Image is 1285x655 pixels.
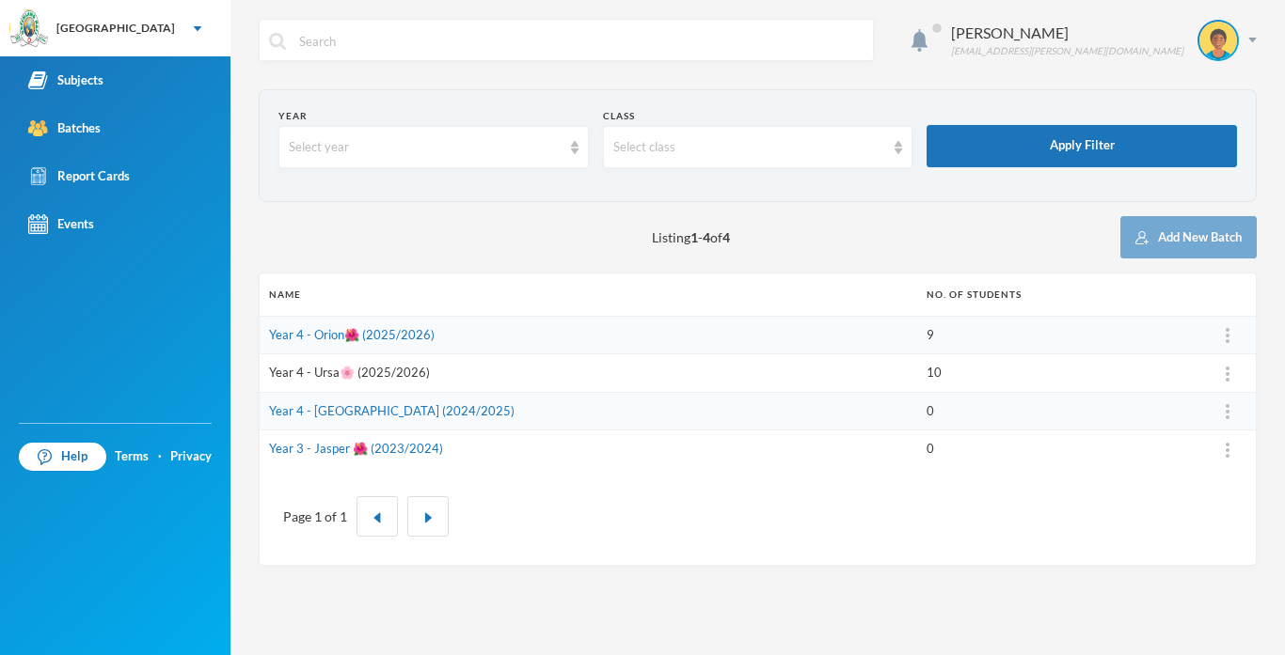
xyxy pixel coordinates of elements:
td: 0 [917,392,1200,430]
img: ... [1226,443,1229,458]
img: search [269,33,286,50]
div: [EMAIL_ADDRESS][PERSON_NAME][DOMAIN_NAME] [951,44,1183,58]
a: Year 4 - Ursa🌸 (2025/2026) [269,365,430,380]
div: Select year [289,138,562,157]
input: Search [297,20,864,62]
div: Events [28,214,94,234]
img: ... [1226,328,1229,343]
b: 4 [722,229,730,245]
div: Class [603,109,913,123]
th: No. of students [917,273,1200,316]
img: logo [10,10,48,48]
div: Year [278,109,589,123]
button: Apply Filter [927,125,1237,167]
div: Page 1 of 1 [283,507,347,526]
div: Subjects [28,70,103,90]
div: Report Cards [28,166,130,186]
a: Privacy [170,447,212,466]
b: 1 [690,229,698,245]
td: 10 [917,354,1200,393]
td: 0 [917,430,1200,468]
img: ... [1226,404,1229,419]
b: 4 [703,229,710,245]
div: Select class [613,138,886,157]
a: Year 4 - Orion🌺 (2025/2026) [269,327,435,342]
td: 9 [917,316,1200,354]
a: Year 3 - Jasper 🌺 (2023/2024) [269,441,443,456]
span: Listing - of [652,227,730,247]
a: Terms [115,447,149,466]
img: STUDENT [1199,22,1237,59]
div: Batches [28,118,101,138]
div: · [158,447,162,466]
a: Help [19,443,106,471]
a: Year 4 - [GEOGRAPHIC_DATA] (2024/2025) [269,403,515,418]
button: Add New Batch [1120,216,1257,258]
div: [PERSON_NAME] [951,22,1183,44]
th: Name [260,273,917,316]
img: ... [1226,366,1229,382]
div: [GEOGRAPHIC_DATA] [56,20,175,37]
